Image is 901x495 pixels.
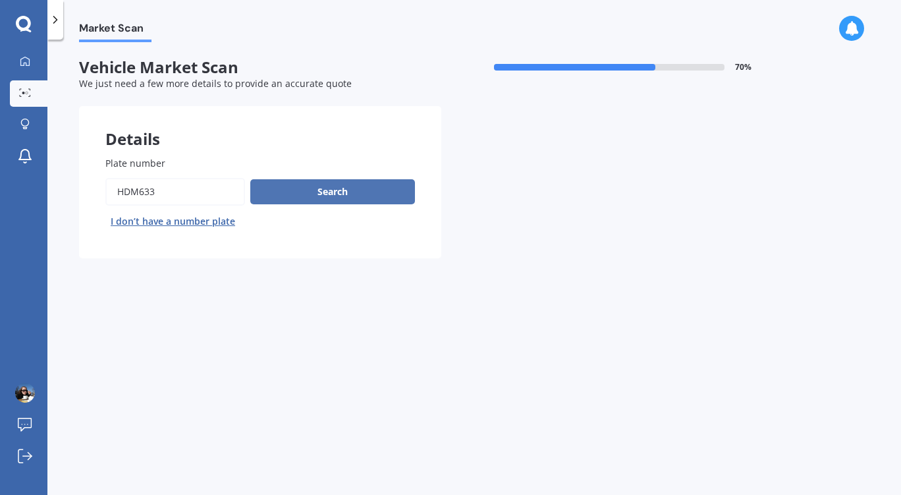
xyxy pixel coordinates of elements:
[735,63,751,72] span: 70 %
[79,106,441,146] div: Details
[250,179,415,204] button: Search
[79,77,352,90] span: We just need a few more details to provide an accurate quote
[79,58,441,77] span: Vehicle Market Scan
[79,22,151,40] span: Market Scan
[105,157,165,169] span: Plate number
[105,178,245,206] input: Enter plate number
[15,383,35,403] img: ACg8ocK8coizARpPrgMuq_lVDSBQK9YG9d44l50Eb1UF7Nt7CMvxhmA=s96-c
[105,211,240,232] button: I don’t have a number plate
